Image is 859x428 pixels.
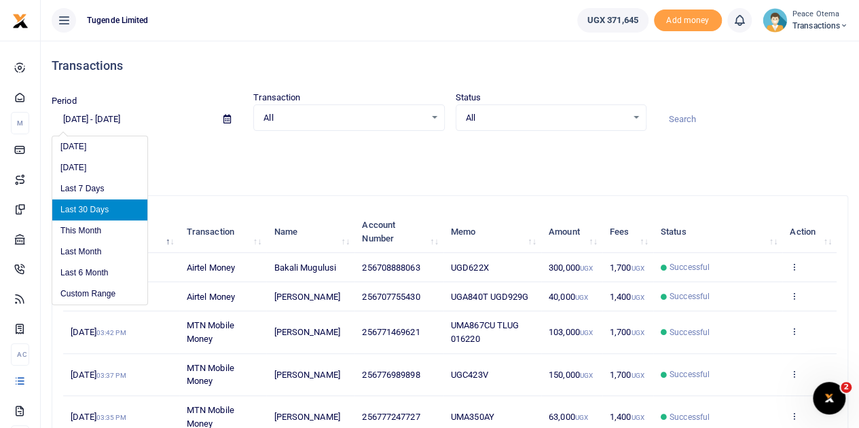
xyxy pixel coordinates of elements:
[549,262,593,273] span: 300,000
[654,9,722,32] li: Toup your wallet
[71,370,126,380] span: [DATE]
[274,327,340,337] span: [PERSON_NAME]
[187,320,234,344] span: MTN Mobile Money
[549,327,593,337] span: 103,000
[575,414,588,421] small: UGX
[466,111,627,125] span: All
[52,178,147,199] li: Last 7 Days
[96,372,126,379] small: 03:37 PM
[451,292,529,302] span: UGA840T UGD929G
[580,372,593,379] small: UGX
[274,292,340,302] span: [PERSON_NAME]
[52,262,147,284] li: Last 6 Month
[580,329,593,336] small: UGX
[456,91,481,104] label: Status
[670,261,710,273] span: Successful
[541,211,602,253] th: Amount: activate to sort column ascending
[549,292,588,302] span: 40,000
[580,265,593,272] small: UGX
[670,326,710,338] span: Successful
[549,370,593,380] span: 150,000
[654,9,722,32] span: Add money
[179,211,267,253] th: Transaction: activate to sort column ascending
[354,211,443,253] th: Account Number: activate to sort column ascending
[587,14,638,27] span: UGX 371,645
[52,94,77,108] label: Period
[52,136,147,157] li: [DATE]
[631,414,644,421] small: UGX
[52,108,213,131] input: select period
[96,329,126,336] small: 03:42 PM
[575,294,588,301] small: UGX
[362,327,420,337] span: 256771469621
[11,112,29,134] li: M
[451,370,488,380] span: UGC423V
[763,8,848,33] a: profile-user Peace Otema Transactions
[670,290,710,303] span: Successful
[52,199,147,220] li: Last 30 Days
[12,13,29,29] img: logo-small
[610,262,644,273] span: 1,700
[362,370,420,380] span: 256776989898
[451,320,519,344] span: UMA867CU TLUG 016220
[549,412,588,422] span: 63,000
[187,262,235,273] span: Airtel Money
[610,327,644,337] span: 1,700
[71,412,126,422] span: [DATE]
[670,411,710,423] span: Successful
[792,9,848,20] small: Peace Otema
[763,8,787,33] img: profile-user
[657,108,848,131] input: Search
[52,157,147,178] li: [DATE]
[631,372,644,379] small: UGX
[602,211,653,253] th: Fees: activate to sort column ascending
[577,8,648,33] a: UGX 371,645
[362,262,420,273] span: 256708888063
[841,382,852,393] span: 2
[631,294,644,301] small: UGX
[11,343,29,366] li: Ac
[572,8,654,33] li: Wallet ballance
[52,147,848,161] p: Download
[610,370,644,380] span: 1,700
[782,211,837,253] th: Action: activate to sort column ascending
[52,220,147,241] li: This Month
[52,58,848,73] h4: Transactions
[187,363,234,387] span: MTN Mobile Money
[631,265,644,272] small: UGX
[52,284,147,305] li: Custom Range
[362,292,420,302] span: 256707755430
[274,262,336,273] span: Bakali Mugulusi
[274,370,340,380] span: [PERSON_NAME]
[610,412,644,422] span: 1,400
[187,292,235,302] span: Airtel Money
[653,211,782,253] th: Status: activate to sort column ascending
[274,412,340,422] span: [PERSON_NAME]
[813,382,845,414] iframe: Intercom live chat
[96,414,126,421] small: 03:35 PM
[266,211,354,253] th: Name: activate to sort column ascending
[12,15,29,25] a: logo-small logo-large logo-large
[253,91,300,104] label: Transaction
[631,329,644,336] small: UGX
[670,368,710,381] span: Successful
[71,327,126,337] span: [DATE]
[443,211,541,253] th: Memo: activate to sort column ascending
[654,14,722,24] a: Add money
[610,292,644,302] span: 1,400
[263,111,424,125] span: All
[451,262,489,273] span: UGD622X
[52,241,147,262] li: Last Month
[792,20,848,32] span: Transactions
[81,14,154,26] span: Tugende Limited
